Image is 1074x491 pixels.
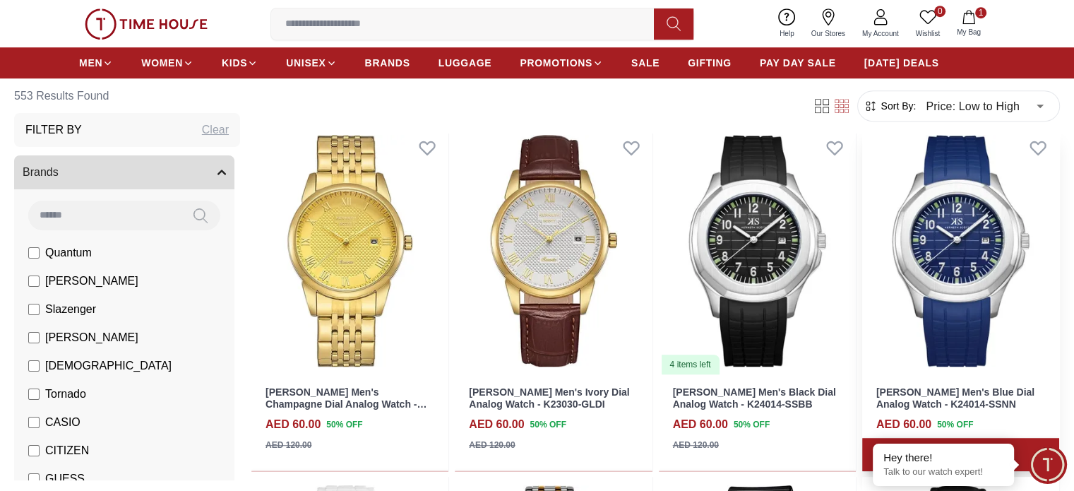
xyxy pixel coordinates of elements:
span: GUESS [45,471,85,487]
a: [DATE] DEALS [864,50,939,76]
a: LUGGAGE [438,50,492,76]
a: MEN [79,50,113,76]
span: My Bag [951,27,986,37]
a: [PERSON_NAME] Men's Blue Dial Analog Watch - K24014-SSNN [876,386,1034,410]
h6: 553 Results Found [14,79,240,113]
span: 1 [975,7,986,18]
div: AED 120.00 [265,439,311,451]
span: Wishlist [910,28,945,39]
div: Price: Low to High [916,86,1054,126]
img: Kenneth Scott Men's Ivory Dial Analog Watch - K23030-GLDI [455,126,652,375]
a: [PERSON_NAME] Men's Black Dial Analog Watch - K24014-SSBB [673,386,836,410]
span: 50 % OFF [326,418,362,431]
a: PAY DAY SALE [760,50,836,76]
span: [PERSON_NAME] [45,329,138,346]
a: PROMOTIONS [520,50,603,76]
span: Our Stores [806,28,851,39]
span: [PERSON_NAME] [45,273,138,290]
input: [DEMOGRAPHIC_DATA] [28,360,40,372]
div: 4 items left [662,355,720,374]
a: Kenneth Scott Men's Black Dial Analog Watch - K24014-SSBB4 items left [659,126,856,375]
img: Kenneth Scott Men's Blue Dial Analog Watch - K24014-SSNN [862,126,1059,375]
h4: AED 60.00 [673,416,728,433]
span: WOMEN [141,56,183,70]
h4: AED 60.00 [876,416,931,433]
span: Sort By: [878,99,916,113]
img: Kenneth Scott Men's Champagne Dial Analog Watch - K23030-GBGC [251,126,448,375]
span: SALE [631,56,660,70]
span: CASIO [45,414,80,431]
span: PROMOTIONS [520,56,592,70]
span: KIDS [222,56,247,70]
span: MEN [79,56,102,70]
span: PAY DAY SALE [760,56,836,70]
button: Add to cart [862,438,1059,471]
input: Quantum [28,247,40,259]
span: Help [774,28,800,39]
div: AED 120.00 [673,439,719,451]
div: Hey there! [883,451,1003,465]
button: Brands [14,155,234,189]
a: [PERSON_NAME] Men's Champagne Dial Analog Watch - K23030-GBGC [265,386,426,422]
button: Sort By: [864,99,916,113]
input: Tornado [28,389,40,400]
a: Our Stores [803,6,854,42]
a: Help [771,6,803,42]
input: [PERSON_NAME] [28,332,40,343]
button: 1My Bag [948,7,989,40]
a: 0Wishlist [907,6,948,42]
span: Quantum [45,244,92,261]
span: [DEMOGRAPHIC_DATA] [45,357,172,374]
span: 50 % OFF [530,418,566,431]
span: My Account [857,28,905,39]
span: UNISEX [286,56,326,70]
span: Slazenger [45,301,96,318]
span: LUGGAGE [438,56,492,70]
span: GIFTING [688,56,732,70]
input: GUESS [28,473,40,485]
h4: AED 60.00 [469,416,524,433]
span: 0 [934,6,945,17]
a: GIFTING [688,50,732,76]
input: [PERSON_NAME] [28,276,40,287]
a: BRANDS [365,50,410,76]
div: Chat Widget [1028,445,1067,484]
span: 50 % OFF [937,418,973,431]
span: Tornado [45,386,86,403]
a: KIDS [222,50,258,76]
span: CITIZEN [45,442,89,459]
h3: Filter By [25,122,82,138]
a: SALE [631,50,660,76]
div: AED 120.00 [469,439,515,451]
span: BRANDS [365,56,410,70]
input: CITIZEN [28,445,40,456]
a: [PERSON_NAME] Men's Ivory Dial Analog Watch - K23030-GLDI [469,386,629,410]
span: 50 % OFF [734,418,770,431]
div: Clear [202,122,229,138]
span: [DATE] DEALS [864,56,939,70]
input: Slazenger [28,304,40,315]
h4: AED 60.00 [265,416,321,433]
a: WOMEN [141,50,193,76]
a: UNISEX [286,50,336,76]
img: ... [85,8,208,40]
span: Brands [23,164,59,181]
img: Kenneth Scott Men's Black Dial Analog Watch - K24014-SSBB [659,126,856,375]
p: Talk to our watch expert! [883,466,1003,478]
input: CASIO [28,417,40,428]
